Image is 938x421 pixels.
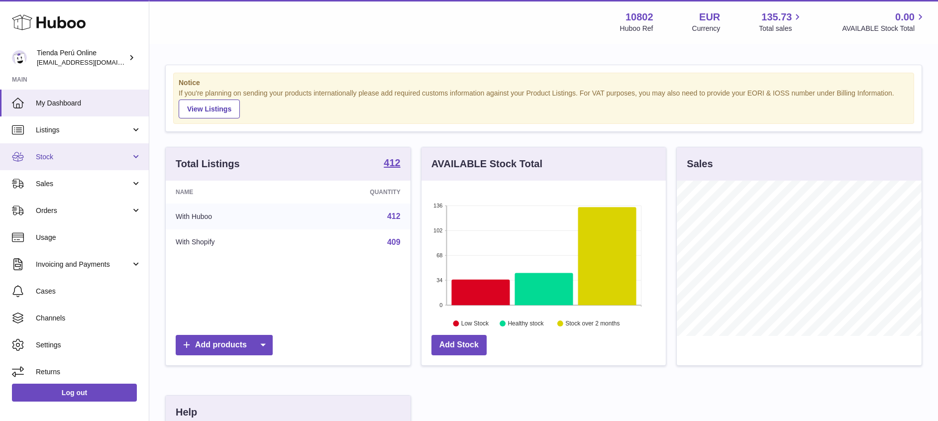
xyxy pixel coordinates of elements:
span: Usage [36,233,141,242]
div: Currency [692,24,721,33]
a: Add products [176,335,273,355]
h3: AVAILABLE Stock Total [431,157,542,171]
h3: Sales [687,157,713,171]
a: View Listings [179,100,240,118]
span: Stock [36,152,131,162]
a: 409 [387,238,401,246]
span: My Dashboard [36,99,141,108]
span: Sales [36,179,131,189]
span: Settings [36,340,141,350]
span: Orders [36,206,131,215]
td: With Huboo [166,204,298,229]
th: Name [166,181,298,204]
text: 34 [436,277,442,283]
div: Tienda Perú Online [37,48,126,67]
h3: Total Listings [176,157,240,171]
span: 135.73 [761,10,792,24]
td: With Shopify [166,229,298,255]
text: Low Stock [461,320,489,327]
span: Returns [36,367,141,377]
div: Huboo Ref [620,24,653,33]
th: Quantity [298,181,411,204]
span: Channels [36,314,141,323]
a: 135.73 Total sales [759,10,803,33]
span: Total sales [759,24,803,33]
text: 68 [436,252,442,258]
strong: Notice [179,78,909,88]
a: Log out [12,384,137,402]
strong: 10802 [625,10,653,24]
text: Healthy stock [508,320,544,327]
span: 0.00 [895,10,915,24]
text: 0 [439,302,442,308]
span: Listings [36,125,131,135]
span: Invoicing and Payments [36,260,131,269]
text: 102 [433,227,442,233]
strong: 412 [384,158,400,168]
text: 136 [433,203,442,209]
a: 0.00 AVAILABLE Stock Total [842,10,926,33]
a: 412 [387,212,401,220]
span: Cases [36,287,141,296]
strong: EUR [699,10,720,24]
span: [EMAIL_ADDRESS][DOMAIN_NAME] [37,58,146,66]
img: internalAdmin-10802@internal.huboo.com [12,50,27,65]
a: 412 [384,158,400,170]
h3: Help [176,406,197,419]
text: Stock over 2 months [565,320,620,327]
span: AVAILABLE Stock Total [842,24,926,33]
a: Add Stock [431,335,487,355]
div: If you're planning on sending your products internationally please add required customs informati... [179,89,909,118]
